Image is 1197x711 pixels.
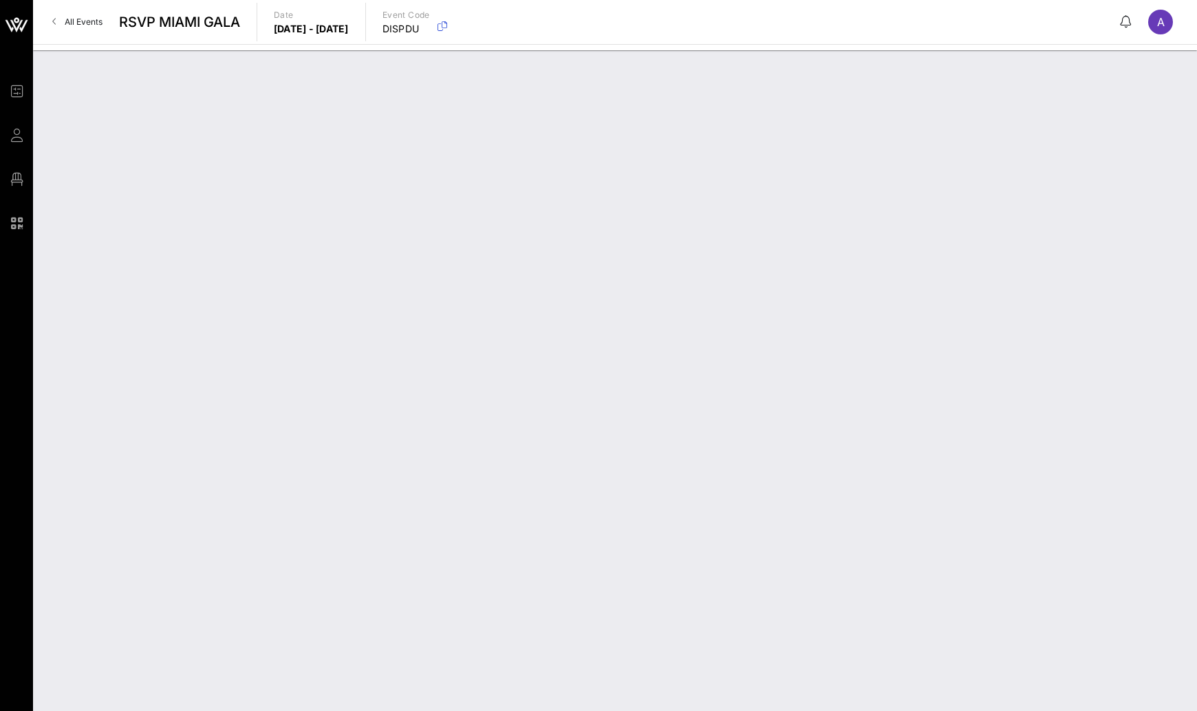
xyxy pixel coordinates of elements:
[44,11,111,33] a: All Events
[1157,15,1165,29] span: A
[65,17,103,27] span: All Events
[274,22,349,36] p: [DATE] - [DATE]
[382,22,430,36] p: DISPDU
[382,8,430,22] p: Event Code
[274,8,349,22] p: Date
[1148,10,1173,34] div: A
[119,12,240,32] span: RSVP MIAMI GALA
